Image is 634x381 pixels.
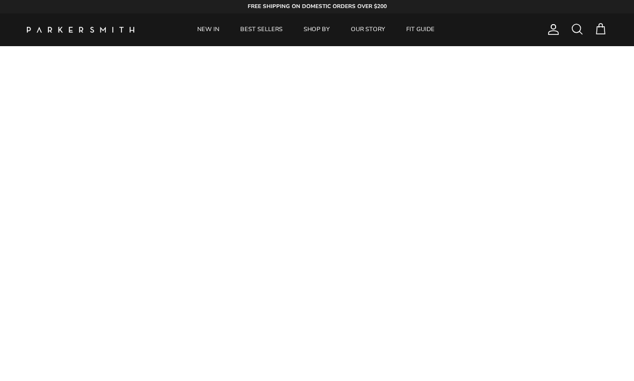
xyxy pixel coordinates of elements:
a: OUR STORY [341,13,395,46]
a: BEST SELLERS [230,13,292,46]
a: Parker Smith [27,27,134,33]
a: FIT GUIDE [397,13,444,46]
strong: FREE SHIPPING ON DOMESTIC ORDERS OVER $200 [248,3,387,10]
a: SHOP BY [294,13,340,46]
div: Primary [160,13,472,46]
a: Account [543,23,560,36]
a: NEW IN [188,13,229,46]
